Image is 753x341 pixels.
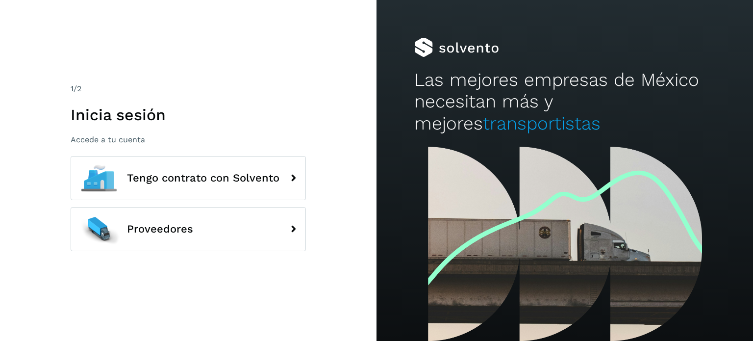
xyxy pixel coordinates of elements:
[71,156,306,200] button: Tengo contrato con Solvento
[71,84,74,93] span: 1
[71,83,306,95] div: /2
[414,69,715,134] h2: Las mejores empresas de México necesitan más y mejores
[483,113,601,134] span: transportistas
[127,172,279,184] span: Tengo contrato con Solvento
[71,105,306,124] h1: Inicia sesión
[71,207,306,251] button: Proveedores
[127,223,193,235] span: Proveedores
[71,135,306,144] p: Accede a tu cuenta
